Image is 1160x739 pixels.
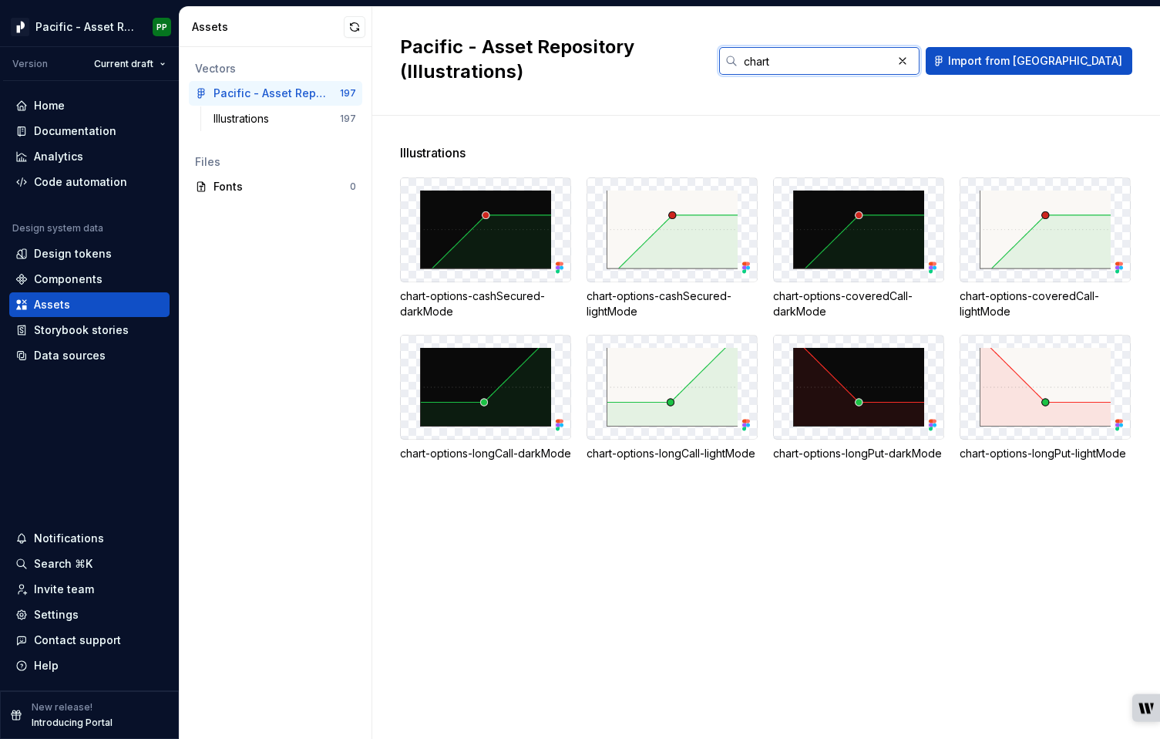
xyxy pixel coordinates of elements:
[94,58,153,70] span: Current draft
[9,170,170,194] a: Code automation
[9,144,170,169] a: Analytics
[738,47,892,75] input: Search in assets...
[773,289,944,319] div: chart-options-coveredCall-darkMode
[35,19,134,35] div: Pacific - Asset Repository (Illustrations)
[32,701,92,714] p: New release!
[34,123,116,139] div: Documentation
[189,174,362,199] a: Fonts0
[34,322,129,338] div: Storybook stories
[192,19,344,35] div: Assets
[214,86,328,101] div: Pacific - Asset Repository (Illustrations)
[189,81,362,106] a: Pacific - Asset Repository (Illustrations)197
[400,446,571,461] div: chart-options-longCall-darkMode
[587,446,758,461] div: chart-options-longCall-lightMode
[400,289,571,319] div: chart-options-cashSecured-darkMode
[34,633,121,648] div: Contact support
[9,653,170,678] button: Help
[9,93,170,118] a: Home
[34,98,65,113] div: Home
[12,222,103,235] div: Design system data
[9,343,170,368] a: Data sources
[34,149,83,164] div: Analytics
[214,179,350,194] div: Fonts
[34,531,104,546] div: Notifications
[195,61,356,76] div: Vectors
[3,10,176,43] button: Pacific - Asset Repository (Illustrations)PP
[400,35,701,84] h2: Pacific - Asset Repository (Illustrations)
[948,53,1122,69] span: Import from [GEOGRAPHIC_DATA]
[34,556,92,572] div: Search ⌘K
[587,289,758,319] div: chart-options-cashSecured-lightMode
[9,628,170,653] button: Contact support
[214,111,275,127] div: Illustrations
[340,113,356,125] div: 197
[11,18,29,36] img: 8d0dbd7b-a897-4c39-8ca0-62fbda938e11.png
[207,106,362,131] a: Illustrations197
[9,292,170,317] a: Assets
[340,87,356,100] div: 197
[34,348,106,363] div: Data sources
[9,241,170,266] a: Design tokens
[773,446,944,461] div: chart-options-longPut-darkMode
[34,607,79,623] div: Settings
[156,21,167,33] div: PP
[12,58,48,70] div: Version
[9,526,170,551] button: Notifications
[9,119,170,143] a: Documentation
[960,446,1131,461] div: chart-options-longPut-lightMode
[9,267,170,292] a: Components
[9,602,170,627] a: Settings
[34,297,70,312] div: Assets
[9,552,170,576] button: Search ⌘K
[34,658,59,673] div: Help
[34,246,112,262] div: Design tokens
[32,717,113,729] p: Introducing Portal
[34,174,127,190] div: Code automation
[926,47,1132,75] button: Import from [GEOGRAPHIC_DATA]
[195,154,356,170] div: Files
[87,53,173,75] button: Current draft
[34,582,94,597] div: Invite team
[350,181,356,193] div: 0
[9,577,170,602] a: Invite team
[34,272,103,287] div: Components
[960,289,1131,319] div: chart-options-coveredCall-lightMode
[400,143,466,162] span: Illustrations
[9,318,170,343] a: Storybook stories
